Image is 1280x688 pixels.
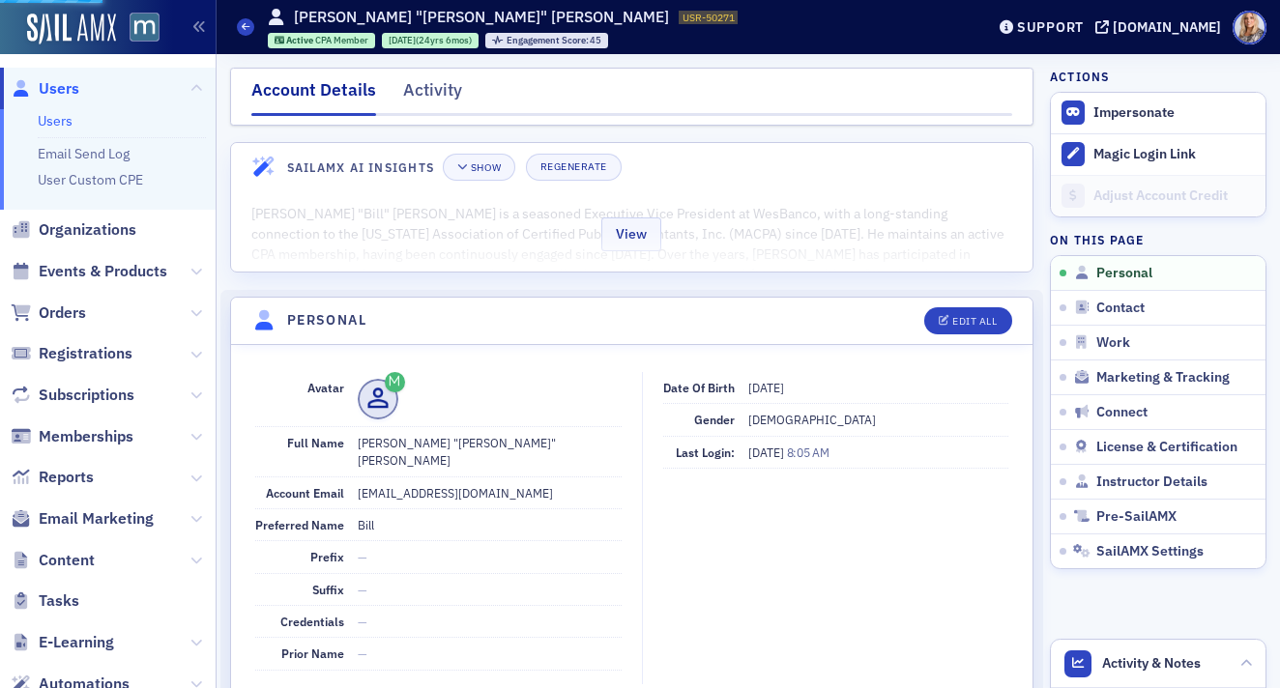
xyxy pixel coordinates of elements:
[38,145,130,162] a: Email Send Log
[287,310,366,330] h4: Personal
[1017,18,1084,36] div: Support
[1113,18,1221,36] div: [DOMAIN_NAME]
[39,385,134,406] span: Subscriptions
[507,36,602,46] div: 45
[39,219,136,241] span: Organizations
[663,380,735,395] span: Date of Birth
[485,33,608,48] div: Engagement Score: 45
[11,632,114,653] a: E-Learning
[255,517,344,532] span: Preferred Name
[1093,187,1256,205] div: Adjust Account Credit
[683,11,735,24] span: USR-50271
[382,33,479,48] div: 2001-04-13 00:00:00
[1096,543,1204,560] span: SailAMX Settings
[39,343,132,364] span: Registrations
[11,467,94,488] a: Reports
[1096,300,1145,317] span: Contact
[1096,473,1207,491] span: Instructor Details
[27,14,116,44] img: SailAMX
[1096,439,1237,456] span: License & Certification
[389,34,416,46] span: [DATE]
[1051,175,1265,216] a: Adjust Account Credit
[694,412,735,427] span: Gender
[11,426,133,447] a: Memberships
[266,485,344,501] span: Account Email
[389,34,472,46] div: (24yrs 6mos)
[11,385,134,406] a: Subscriptions
[38,171,143,188] a: User Custom CPE
[11,219,136,241] a: Organizations
[676,444,735,460] span: Last Login:
[358,427,622,476] dd: [PERSON_NAME] "[PERSON_NAME]" [PERSON_NAME]
[358,614,367,629] span: —
[310,549,344,564] span: Prefix
[952,316,997,327] div: Edit All
[315,34,368,46] span: CPA Member
[1233,11,1266,44] span: Profile
[1093,104,1175,122] button: Impersonate
[358,645,367,661] span: —
[251,77,376,116] div: Account Details
[39,508,154,530] span: Email Marketing
[39,467,94,488] span: Reports
[116,13,160,45] a: View Homepage
[507,34,591,46] span: Engagement Score :
[39,550,95,571] span: Content
[39,590,79,612] span: Tasks
[358,582,367,597] span: —
[1050,231,1266,248] h4: On this page
[130,13,160,43] img: SailAMX
[275,34,369,46] a: Active CPA Member
[924,307,1011,334] button: Edit All
[358,549,367,564] span: —
[307,380,344,395] span: Avatar
[39,261,167,282] span: Events & Products
[11,590,79,612] a: Tasks
[748,444,787,460] span: [DATE]
[358,477,622,508] dd: [EMAIL_ADDRESS][DOMAIN_NAME]
[39,78,79,100] span: Users
[11,261,167,282] a: Events & Products
[39,302,86,324] span: Orders
[39,632,114,653] span: E-Learning
[748,380,784,395] span: [DATE]
[1096,265,1152,282] span: Personal
[601,217,661,251] button: View
[11,302,86,324] a: Orders
[11,508,154,530] a: Email Marketing
[403,77,462,113] div: Activity
[11,78,79,100] a: Users
[38,112,73,129] a: Users
[11,343,132,364] a: Registrations
[280,614,344,629] span: Credentials
[1095,20,1228,34] button: [DOMAIN_NAME]
[443,154,515,181] button: Show
[268,33,376,48] div: Active: Active: CPA Member
[1096,369,1230,387] span: Marketing & Tracking
[1096,508,1177,526] span: Pre-SailAMX
[294,7,669,28] h1: [PERSON_NAME] "[PERSON_NAME]" [PERSON_NAME]
[526,154,622,181] button: Regenerate
[1050,68,1110,85] h4: Actions
[1096,404,1148,421] span: Connect
[39,426,133,447] span: Memberships
[286,34,315,46] span: Active
[748,404,1008,435] dd: [DEMOGRAPHIC_DATA]
[358,509,622,540] dd: Bill
[287,435,344,450] span: Full Name
[1051,133,1265,175] button: Magic Login Link
[312,582,344,597] span: Suffix
[281,645,344,661] span: Prior Name
[287,158,434,176] h4: SailAMX AI Insights
[1093,146,1256,163] div: Magic Login Link
[471,162,501,173] div: Show
[1096,334,1130,352] span: Work
[1102,653,1201,674] span: Activity & Notes
[11,550,95,571] a: Content
[787,444,829,460] span: 8:05 AM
